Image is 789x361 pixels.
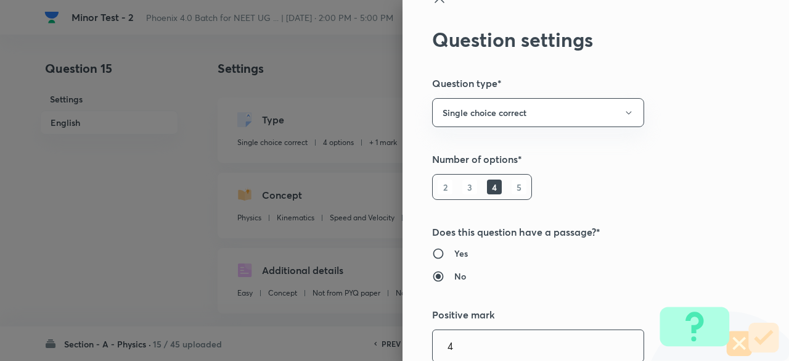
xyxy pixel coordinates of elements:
[432,152,718,167] h5: Number of options*
[432,28,718,51] h2: Question settings
[432,225,718,239] h5: Does this question have a passage?*
[512,180,526,194] h6: 5
[432,98,644,127] button: Single choice correct
[462,180,477,194] h6: 3
[438,180,452,194] h6: 2
[487,180,502,194] h6: 4
[454,247,468,260] h6: Yes
[432,307,718,322] h5: Positive mark
[432,76,718,91] h5: Question type*
[454,270,466,283] h6: No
